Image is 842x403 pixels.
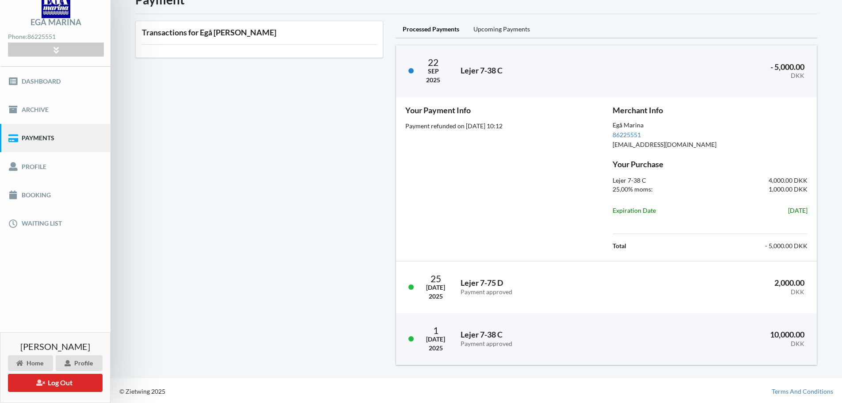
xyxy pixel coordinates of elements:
div: [DATE] [426,335,445,344]
div: [DATE] [710,200,814,221]
div: DKK [643,72,804,80]
span: 2,000.00 [774,278,804,288]
h3: Transactions for Egå [PERSON_NAME] [142,27,377,38]
div: 25,00% moms: [606,179,710,200]
h3: Lejer 7-38 C [461,330,635,347]
div: Home [8,355,53,371]
div: 1 [426,326,445,335]
div: Payment approved [461,288,637,296]
span: - 5,000.00 [770,62,804,72]
h3: Your Purchase [613,159,808,169]
h3: Lejer 7-38 C [461,65,630,76]
div: Upcoming Payments [466,21,537,38]
div: Egå Marina [613,122,808,130]
div: Processed Payments [396,21,466,38]
div: 2025 [426,344,445,353]
h3: Merchant Info [613,105,808,115]
div: Egå Marina [30,18,81,26]
a: 86225551 [613,131,641,138]
span: Payment refunded on [DATE] 10:12 [405,122,503,130]
div: [DATE] [426,283,445,292]
a: Terms And Conditions [772,387,833,396]
div: Phone: [8,31,103,43]
div: DKK [648,340,804,348]
div: [EMAIL_ADDRESS][DOMAIN_NAME] [613,140,808,148]
strong: 86225551 [27,33,56,40]
div: Expiration Date [606,200,710,221]
div: Profile [56,355,103,371]
div: 25 [426,274,445,283]
div: DKK [650,288,804,296]
h3: Your Payment Info [405,105,600,115]
span: - 5,000.00 DKK [765,242,808,249]
div: 2025 [426,76,440,84]
span: [PERSON_NAME] [20,342,90,351]
div: 4,000.00 DKK [710,170,814,191]
div: Payment approved [461,340,635,348]
button: Log Out [8,374,103,392]
div: Sep [426,67,440,76]
div: Lejer 7-38 C [606,170,710,191]
b: Total [613,242,626,249]
span: 10,000.00 [770,330,804,339]
div: 2025 [426,292,445,301]
h3: Lejer 7-75 D [461,278,637,296]
div: 1,000.00 DKK [710,179,814,200]
div: 22 [426,58,440,67]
